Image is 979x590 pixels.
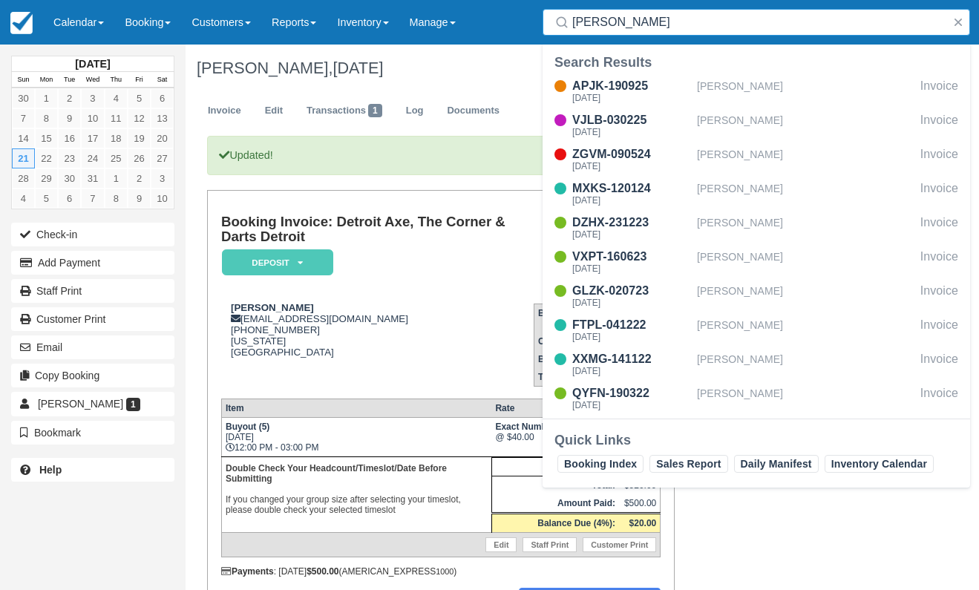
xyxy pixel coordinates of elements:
[151,88,174,108] a: 6
[619,494,661,514] td: $500.00
[572,145,691,163] div: ZGVM-090524
[58,72,81,88] th: Tue
[12,189,35,209] a: 4
[221,399,491,418] th: Item
[221,302,534,358] div: [EMAIL_ADDRESS][DOMAIN_NAME] [PHONE_NUMBER] [US_STATE] [GEOGRAPHIC_DATA]
[572,111,691,129] div: VJLB-030225
[491,399,619,418] th: Rate
[697,316,914,344] div: [PERSON_NAME]
[35,128,58,148] a: 15
[128,108,151,128] a: 12
[543,316,970,344] a: FTPL-041222[DATE][PERSON_NAME]Invoice
[543,384,970,413] a: QYFN-190322[DATE][PERSON_NAME]Invoice
[572,128,691,137] div: [DATE]
[295,96,393,125] a: Transactions1
[572,282,691,300] div: GLZK-020723
[697,180,914,208] div: [PERSON_NAME]
[920,316,958,344] div: Invoice
[151,108,174,128] a: 13
[35,108,58,128] a: 8
[105,189,128,209] a: 8
[11,364,174,387] button: Copy Booking
[128,148,151,168] a: 26
[572,316,691,334] div: FTPL-041222
[491,494,619,514] th: Amount Paid:
[697,111,914,140] div: [PERSON_NAME]
[128,168,151,189] a: 2
[197,96,252,125] a: Invoice
[11,223,174,246] button: Check-in
[12,148,35,168] a: 21
[920,350,958,378] div: Invoice
[58,168,81,189] a: 30
[697,384,914,413] div: [PERSON_NAME]
[35,148,58,168] a: 22
[12,108,35,128] a: 7
[436,96,511,125] a: Documents
[221,566,274,577] strong: Payments
[572,264,691,273] div: [DATE]
[12,168,35,189] a: 28
[920,248,958,276] div: Invoice
[12,72,35,88] th: Sun
[221,249,328,276] a: Deposit
[491,418,619,457] td: 13 @ $40.00
[12,88,35,108] a: 30
[572,401,691,410] div: [DATE]
[572,214,691,232] div: DZHX-231223
[12,128,35,148] a: 14
[151,72,174,88] th: Sat
[35,189,58,209] a: 5
[572,248,691,266] div: VXPT-160623
[81,108,104,128] a: 10
[151,148,174,168] a: 27
[534,368,603,387] th: Total (USD):
[11,392,174,416] a: [PERSON_NAME] 1
[35,168,58,189] a: 29
[11,421,174,445] button: Bookmark
[11,307,174,331] a: Customer Print
[226,461,488,517] p: If you changed your group size after selecting your timeslot, please double check your selected t...
[222,249,333,275] em: Deposit
[128,72,151,88] th: Fri
[572,298,691,307] div: [DATE]
[583,537,656,552] a: Customer Print
[534,332,603,350] th: Created:
[81,189,104,209] a: 7
[11,279,174,303] a: Staff Print
[697,77,914,105] div: [PERSON_NAME]
[226,463,447,484] b: Double Check Your Headcount/Timeslot/Date Before Submitting
[540,220,655,272] address: Detroit Axe & The Corner [STREET_ADDRESS] [GEOGRAPHIC_DATA] [PHONE_NUMBER]
[75,58,110,70] strong: [DATE]
[39,464,62,476] b: Help
[81,168,104,189] a: 31
[495,422,603,432] strong: Exact Number of Players
[543,180,970,208] a: MXKS-120124[DATE][PERSON_NAME]Invoice
[221,566,661,577] div: : [DATE] (AMERICAN_EXPRESS )
[307,566,338,577] strong: $500.00
[81,128,104,148] a: 17
[105,168,128,189] a: 1
[920,384,958,413] div: Invoice
[58,88,81,108] a: 2
[697,248,914,276] div: [PERSON_NAME]
[10,12,33,34] img: checkfront-main-nav-mini-logo.png
[151,168,174,189] a: 3
[534,350,603,368] th: Booking Date:
[254,96,294,125] a: Edit
[920,214,958,242] div: Invoice
[81,72,104,88] th: Wed
[543,111,970,140] a: VJLB-030225[DATE][PERSON_NAME]Invoice
[197,59,908,77] h1: [PERSON_NAME],
[920,111,958,140] div: Invoice
[734,455,819,473] a: Daily Manifest
[151,128,174,148] a: 20
[523,537,577,552] a: Staff Print
[557,455,644,473] a: Booking Index
[207,136,675,175] p: Updated!
[649,455,727,473] a: Sales Report
[629,518,657,528] strong: $20.00
[58,108,81,128] a: 9
[697,350,914,378] div: [PERSON_NAME]
[128,128,151,148] a: 19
